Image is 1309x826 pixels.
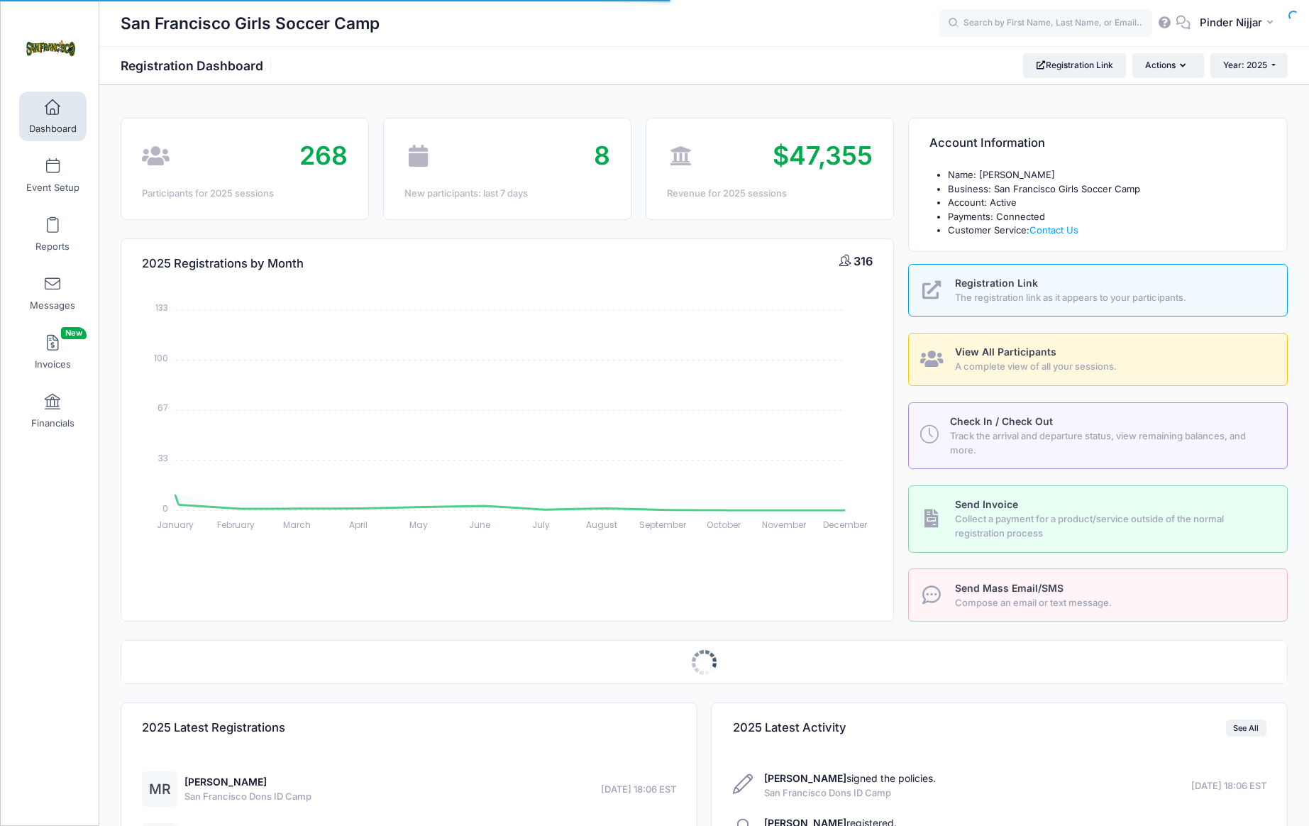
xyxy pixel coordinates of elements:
[162,502,168,514] tspan: 0
[1226,720,1266,737] a: See All
[908,333,1288,386] a: View All Participants A complete view of all your sessions.
[824,519,868,531] tspan: December
[955,498,1018,510] span: Send Invoice
[142,187,348,201] div: Participants for 2025 sessions
[955,512,1271,540] span: Collect a payment for a product/service outside of the normal registration process
[950,429,1271,457] span: Track the arrival and departure status, view remaining balances, and more.
[908,568,1288,622] a: Send Mass Email/SMS Compose an email or text message.
[19,268,87,318] a: Messages
[61,327,87,339] span: New
[1,15,100,82] a: San Francisco Girls Soccer Camp
[35,241,70,253] span: Reports
[764,772,936,784] a: [PERSON_NAME]signed the policies.
[158,452,168,464] tspan: 33
[218,519,255,531] tspan: February
[283,519,311,531] tspan: March
[763,519,807,531] tspan: November
[1023,53,1126,77] a: Registration Link
[19,209,87,259] a: Reports
[1029,224,1078,236] a: Contact Us
[35,358,71,370] span: Invoices
[639,519,687,531] tspan: September
[854,254,873,268] span: 316
[707,519,741,531] tspan: October
[1191,779,1266,793] span: [DATE] 18:06 EST
[908,485,1288,552] a: Send Invoice Collect a payment for a product/service outside of the normal registration process
[955,596,1271,610] span: Compose an email or text message.
[142,771,177,807] div: MR
[948,224,1266,238] li: Customer Service:
[158,402,168,414] tspan: 67
[1223,60,1267,70] span: Year: 2025
[404,187,610,201] div: New participants: last 7 days
[950,415,1053,427] span: Check In / Check Out
[26,182,79,194] span: Event Setup
[955,277,1038,289] span: Registration Link
[532,519,550,531] tspan: July
[939,9,1152,38] input: Search by First Name, Last Name, or Email...
[24,22,77,75] img: San Francisco Girls Soccer Camp
[19,92,87,141] a: Dashboard
[601,783,676,797] span: [DATE] 18:06 EST
[1191,7,1288,40] button: Pinder Nijjar
[955,346,1056,358] span: View All Participants
[948,196,1266,210] li: Account: Active
[29,123,77,135] span: Dashboard
[586,519,617,531] tspan: August
[157,519,194,531] tspan: January
[19,150,87,200] a: Event Setup
[929,123,1045,164] h4: Account Information
[142,784,177,796] a: MR
[908,402,1288,469] a: Check In / Check Out Track the arrival and departure status, view remaining balances, and more.
[349,519,368,531] tspan: April
[155,302,168,314] tspan: 133
[142,708,285,749] h4: 2025 Latest Registrations
[773,140,873,171] span: $47,355
[31,417,74,429] span: Financials
[955,582,1064,594] span: Send Mass Email/SMS
[733,708,846,749] h4: 2025 Latest Activity
[764,772,846,784] strong: [PERSON_NAME]
[955,291,1271,305] span: The registration link as it appears to your participants.
[30,299,75,312] span: Messages
[908,264,1288,317] a: Registration Link The registration link as it appears to your participants.
[299,140,348,171] span: 268
[948,168,1266,182] li: Name: [PERSON_NAME]
[667,187,873,201] div: Revenue for 2025 sessions
[1200,15,1262,31] span: Pinder Nijjar
[142,243,304,284] h4: 2025 Registrations by Month
[764,786,936,800] span: San Francisco Dons ID Camp
[154,352,168,364] tspan: 100
[184,790,311,804] span: San Francisco Dons ID Camp
[948,182,1266,197] li: Business: San Francisco Girls Soccer Camp
[594,140,610,171] span: 8
[19,327,87,377] a: InvoicesNew
[184,776,267,788] a: [PERSON_NAME]
[948,210,1266,224] li: Payments: Connected
[955,360,1271,374] span: A complete view of all your sessions.
[470,519,491,531] tspan: June
[19,386,87,436] a: Financials
[1132,53,1203,77] button: Actions
[121,58,275,73] h1: Registration Dashboard
[410,519,429,531] tspan: May
[1210,53,1288,77] button: Year: 2025
[121,7,380,40] h1: San Francisco Girls Soccer Camp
